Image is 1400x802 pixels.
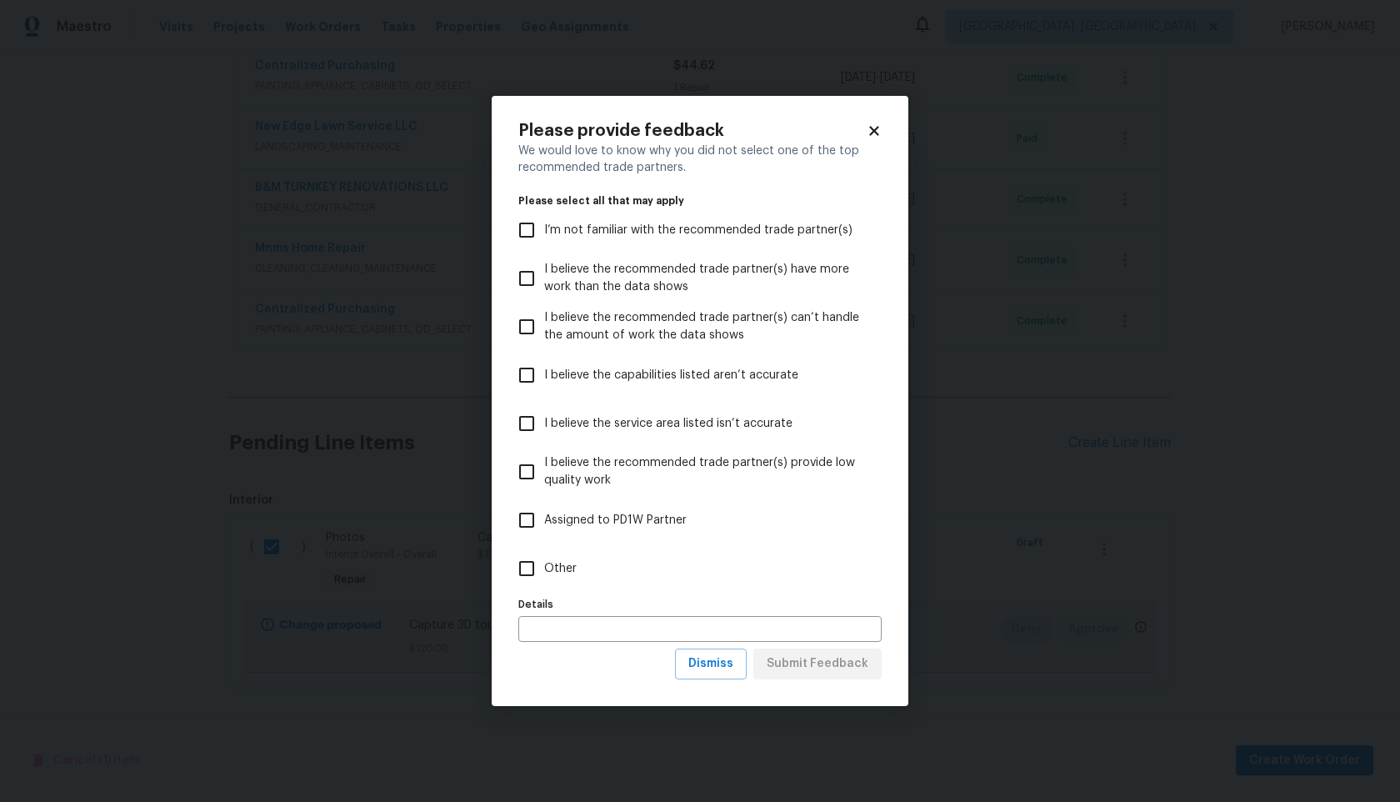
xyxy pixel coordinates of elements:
[688,654,733,674] span: Dismiss
[544,222,852,239] span: I’m not familiar with the recommended trade partner(s)
[518,143,882,176] div: We would love to know why you did not select one of the top recommended trade partners.
[675,649,747,679] button: Dismiss
[544,512,687,529] span: Assigned to PD1W Partner
[544,454,868,489] span: I believe the recommended trade partner(s) provide low quality work
[544,367,798,384] span: I believe the capabilities listed aren’t accurate
[518,196,882,206] legend: Please select all that may apply
[518,599,882,609] label: Details
[518,123,867,139] h2: Please provide feedback
[544,415,792,433] span: I believe the service area listed isn’t accurate
[544,560,577,578] span: Other
[544,261,868,296] span: I believe the recommended trade partner(s) have more work than the data shows
[544,309,868,344] span: I believe the recommended trade partner(s) can’t handle the amount of work the data shows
